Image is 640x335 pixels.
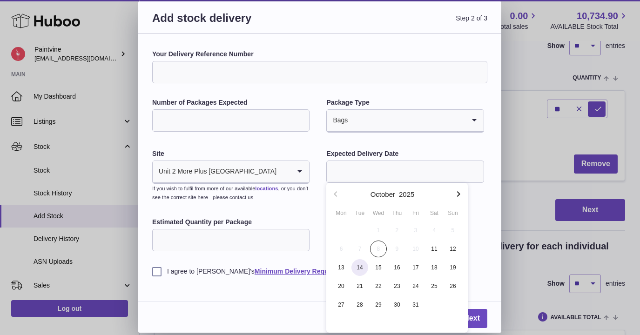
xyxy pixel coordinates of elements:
[389,222,405,239] span: 2
[444,277,462,295] button: 26
[333,278,350,295] span: 20
[425,258,444,277] button: 18
[445,278,461,295] span: 26
[327,110,483,132] div: Search for option
[369,209,388,217] div: Wed
[406,240,425,258] button: 10
[369,258,388,277] button: 15
[407,296,424,313] span: 31
[389,241,405,257] span: 9
[370,222,387,239] span: 1
[255,186,278,191] a: locations
[351,241,368,257] span: 7
[332,277,350,295] button: 20
[407,259,424,276] span: 17
[445,222,461,239] span: 5
[445,241,461,257] span: 12
[277,161,290,182] input: Search for option
[406,295,425,314] button: 31
[369,277,388,295] button: 22
[350,209,369,217] div: Tue
[350,295,369,314] button: 28
[369,221,388,240] button: 1
[389,259,405,276] span: 16
[332,295,350,314] button: 27
[426,278,443,295] span: 25
[333,296,350,313] span: 27
[370,241,387,257] span: 8
[332,258,350,277] button: 13
[388,277,406,295] button: 23
[351,278,368,295] span: 21
[388,295,406,314] button: 30
[426,222,443,239] span: 4
[445,259,461,276] span: 19
[332,209,350,217] div: Mon
[406,209,425,217] div: Fri
[320,11,487,36] span: Step 2 of 3
[153,161,277,182] span: Unit 2 More Plus [GEOGRAPHIC_DATA]
[406,277,425,295] button: 24
[152,98,310,107] label: Number of Packages Expected
[444,240,462,258] button: 12
[351,259,368,276] span: 14
[425,209,444,217] div: Sat
[369,240,388,258] button: 8
[426,241,443,257] span: 11
[332,240,350,258] button: 6
[456,309,487,328] a: Next
[406,258,425,277] button: 17
[152,149,310,158] label: Site
[388,209,406,217] div: Thu
[350,240,369,258] button: 7
[407,278,424,295] span: 24
[426,259,443,276] span: 18
[388,221,406,240] button: 2
[407,241,424,257] span: 10
[326,149,484,158] label: Expected Delivery Date
[326,98,484,107] label: Package Type
[425,277,444,295] button: 25
[370,259,387,276] span: 15
[152,11,320,36] h3: Add stock delivery
[371,191,395,198] button: October
[370,278,387,295] span: 22
[388,240,406,258] button: 9
[152,218,310,227] label: Estimated Quantity per Package
[370,296,387,313] span: 29
[406,221,425,240] button: 3
[444,221,462,240] button: 5
[152,267,487,276] label: I agree to [PERSON_NAME]'s
[333,259,350,276] span: 13
[152,186,308,200] small: If you wish to fulfil from more of our available , or you don’t see the correct site here - pleas...
[407,222,424,239] span: 3
[152,50,487,59] label: Your Delivery Reference Number
[444,258,462,277] button: 19
[153,161,309,183] div: Search for option
[255,268,356,275] a: Minimum Delivery Requirements
[369,295,388,314] button: 29
[388,258,406,277] button: 16
[351,296,368,313] span: 28
[389,278,405,295] span: 23
[350,258,369,277] button: 14
[348,110,465,131] input: Search for option
[425,240,444,258] button: 11
[327,110,348,131] span: Bags
[333,241,350,257] span: 6
[399,191,414,198] button: 2025
[444,209,462,217] div: Sun
[350,277,369,295] button: 21
[425,221,444,240] button: 4
[389,296,405,313] span: 30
